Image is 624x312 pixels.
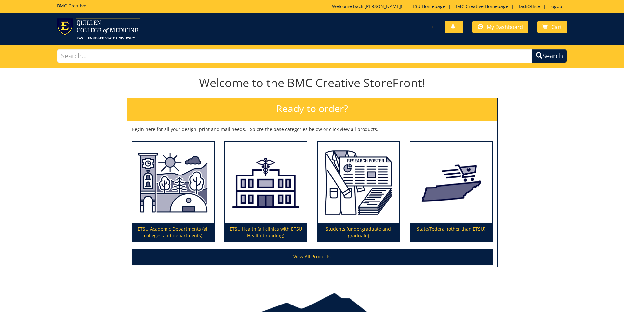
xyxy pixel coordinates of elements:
[410,142,492,224] img: State/Federal (other than ETSU)
[406,3,448,9] a: ETSU Homepage
[225,142,307,224] img: ETSU Health (all clinics with ETSU Health branding)
[57,18,140,39] img: ETSU logo
[472,21,528,33] a: My Dashboard
[332,3,567,10] p: Welcome back, ! | | | |
[318,223,399,241] p: Students (undergraduate and graduate)
[410,142,492,242] a: State/Federal (other than ETSU)
[225,223,307,241] p: ETSU Health (all clinics with ETSU Health branding)
[514,3,543,9] a: BackOffice
[410,223,492,241] p: State/Federal (other than ETSU)
[57,3,86,8] h5: BMC Creative
[127,98,497,121] h2: Ready to order?
[132,223,214,241] p: ETSU Academic Departments (all colleges and departments)
[546,3,567,9] a: Logout
[127,76,498,89] h1: Welcome to the BMC Creative StoreFront!
[132,142,214,224] img: ETSU Academic Departments (all colleges and departments)
[132,126,493,133] p: Begin here for all your design, print and mail needs. Explore the base categories below or click ...
[132,142,214,242] a: ETSU Academic Departments (all colleges and departments)
[225,142,307,242] a: ETSU Health (all clinics with ETSU Health branding)
[57,49,532,63] input: Search...
[451,3,511,9] a: BMC Creative Homepage
[537,21,567,33] a: Cart
[365,3,401,9] a: [PERSON_NAME]
[551,23,562,31] span: Cart
[487,23,523,31] span: My Dashboard
[532,49,567,63] button: Search
[318,142,399,224] img: Students (undergraduate and graduate)
[132,249,493,265] a: View All Products
[318,142,399,242] a: Students (undergraduate and graduate)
